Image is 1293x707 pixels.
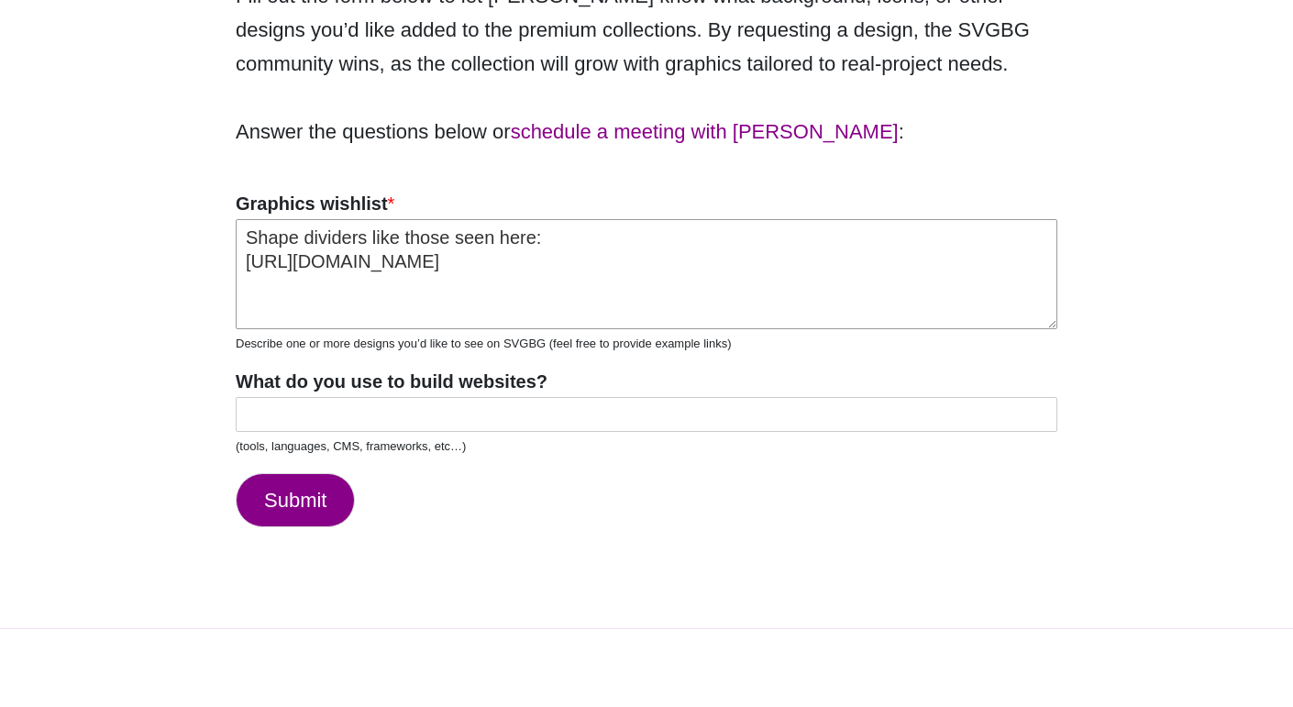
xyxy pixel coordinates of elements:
[236,370,1057,393] label: What do you use to build websites?
[236,439,1057,455] div: (tools, languages, CMS, frameworks, etc…)
[236,473,355,527] button: Submit
[511,120,899,143] a: schedule a meeting with [PERSON_NAME]
[236,115,1057,149] p: Answer the questions below or :
[236,192,1057,215] label: Graphics wishlist
[236,337,1057,352] div: Describe one or more designs you’d like to see on SVGBG (feel free to provide example links)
